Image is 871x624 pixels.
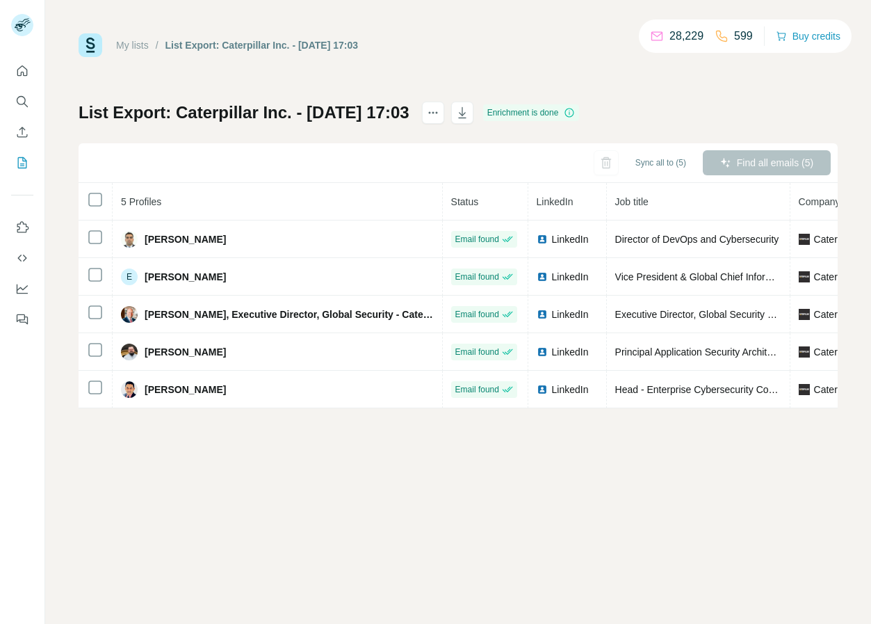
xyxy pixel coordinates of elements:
[635,157,686,169] span: Sync all to (5)
[11,120,33,145] button: Enrich CSV
[11,58,33,83] button: Quick start
[455,271,499,283] span: Email found
[156,38,158,52] li: /
[626,152,696,173] button: Sync all to (5)
[121,269,138,285] div: E
[11,307,33,332] button: Feedback
[814,345,858,359] span: Caterpillar
[799,271,810,282] img: company-logo
[799,309,810,320] img: company-logo
[552,383,589,397] span: LinkedIn
[799,234,810,245] img: company-logo
[11,246,33,271] button: Use Surfe API
[552,307,589,321] span: LinkedIn
[455,346,499,358] span: Email found
[814,383,858,397] span: Caterpillar
[799,196,840,207] span: Company
[145,232,226,246] span: [PERSON_NAME]
[552,232,589,246] span: LinkedIn
[116,40,149,51] a: My lists
[776,26,840,46] button: Buy credits
[799,346,810,358] img: company-logo
[121,196,161,207] span: 5 Profiles
[615,384,808,395] span: Head - Enterprise Cybersecurity Compliance
[537,196,573,207] span: LinkedIn
[799,384,810,395] img: company-logo
[11,215,33,240] button: Use Surfe on LinkedIn
[121,231,138,248] img: Avatar
[79,33,102,57] img: Surfe Logo
[537,346,548,358] img: LinkedIn logo
[455,383,499,396] span: Email found
[79,102,409,124] h1: List Export: Caterpillar Inc. - [DATE] 17:03
[145,345,226,359] span: [PERSON_NAME]
[615,234,779,245] span: Director of DevOps and Cybersecurity
[814,232,858,246] span: Caterpillar
[455,308,499,321] span: Email found
[11,89,33,114] button: Search
[814,270,858,284] span: Caterpillar
[537,234,548,245] img: LinkedIn logo
[814,307,858,321] span: Caterpillar
[145,270,226,284] span: [PERSON_NAME]
[165,38,358,52] div: List Export: Caterpillar Inc. - [DATE] 17:03
[121,306,138,323] img: Avatar
[11,150,33,175] button: My lists
[145,307,434,321] span: [PERSON_NAME], Executive Director, Global Security - Caterpillar
[455,233,499,246] span: Email found
[121,344,138,360] img: Avatar
[615,346,831,358] span: Principal Application Security Architect, Cat Digital
[552,345,589,359] span: LinkedIn
[537,309,548,320] img: LinkedIn logo
[669,28,703,45] p: 28,229
[537,271,548,282] img: LinkedIn logo
[483,104,580,121] div: Enrichment is done
[552,270,589,284] span: LinkedIn
[615,196,649,207] span: Job title
[451,196,479,207] span: Status
[422,102,444,124] button: actions
[145,383,226,397] span: [PERSON_NAME]
[537,384,548,395] img: LinkedIn logo
[121,381,138,398] img: Avatar
[615,309,815,320] span: Executive Director, Global Security Operations
[734,28,753,45] p: 599
[11,276,33,301] button: Dashboard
